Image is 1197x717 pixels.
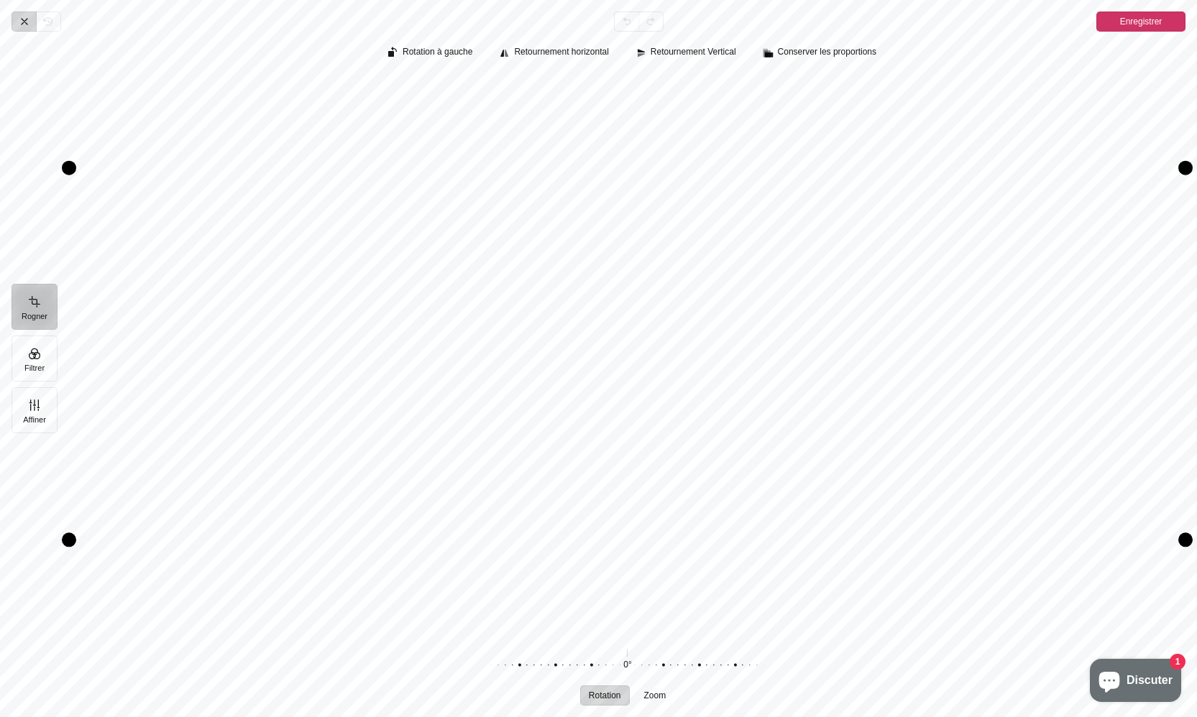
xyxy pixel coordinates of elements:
button: Conserver les proportions [756,43,885,63]
span: Enregistrer [1120,13,1162,30]
span: Conserver les proportions [778,47,876,57]
span: Rotation [589,691,621,700]
span: Retournement Vertical [651,47,736,57]
div: Drag bottom [69,532,1185,547]
button: Retournement Vertical [629,43,745,63]
div: Drag left [62,168,76,540]
div: Drag top [69,161,1185,175]
span: Rotation à gauche [403,47,472,57]
inbox-online-store-chat: Chat de la boutique en ligne Shopify [1086,659,1185,706]
button: Retournement horizontal [492,43,617,63]
button: Rotation à gauche [381,43,481,63]
span: Zoom [644,691,666,700]
button: Enregistrer [1096,11,1185,32]
div: Drag right [1178,168,1193,540]
span: Retournement horizontal [514,47,608,57]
